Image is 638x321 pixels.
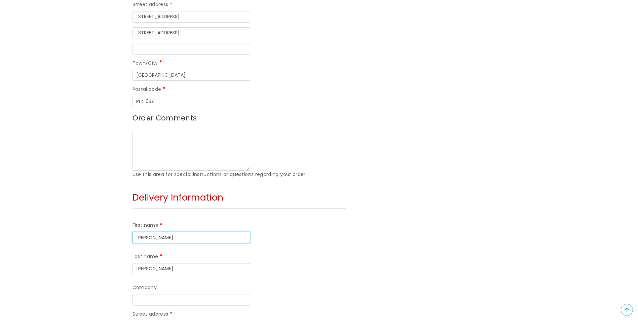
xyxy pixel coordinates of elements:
label: First name [133,221,164,229]
label: Company [133,284,157,292]
label: Order Comments [133,112,346,124]
label: Postal code [133,85,166,94]
label: Street address [133,310,174,318]
label: Town/City [133,59,163,67]
label: Street address [133,1,174,9]
span: Delivery Information [133,191,224,204]
div: Use this area for special instructions or questions regarding your order. [133,171,346,179]
label: Last name [133,253,164,261]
